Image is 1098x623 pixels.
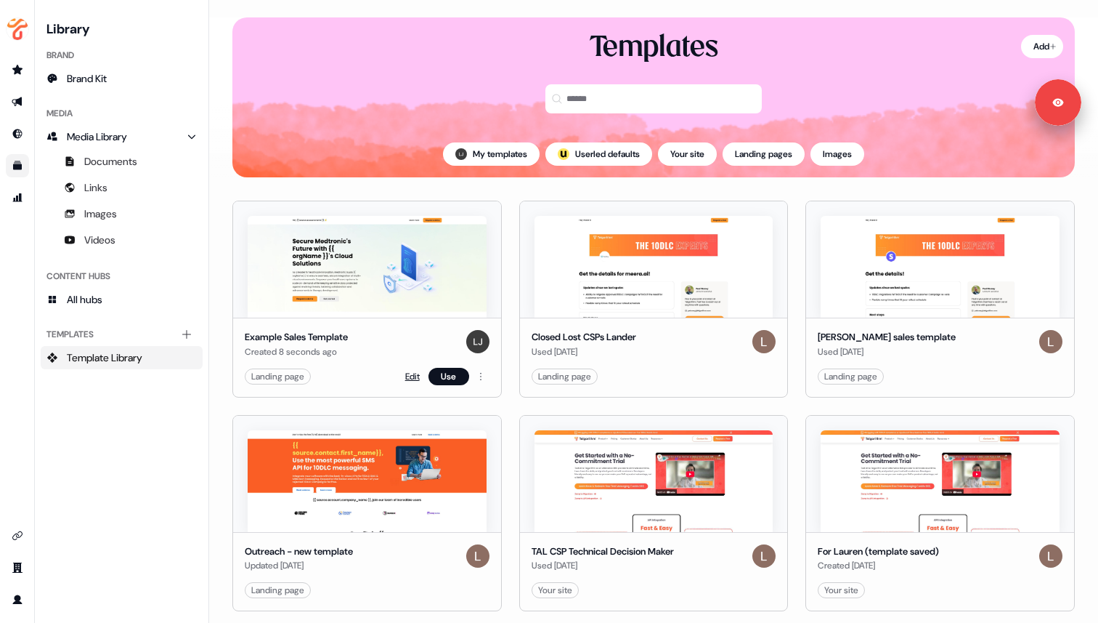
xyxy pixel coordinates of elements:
[248,430,487,532] img: Outreach - new template
[41,150,203,173] a: Documents
[658,142,717,166] button: Your site
[84,206,117,221] span: Images
[443,142,540,166] button: My templates
[538,583,572,598] div: Your site
[545,142,652,166] button: userled logo;Userled defaults
[67,129,127,144] span: Media Library
[821,430,1060,532] img: For Lauren (template saved)
[466,330,489,353] img: loretta
[532,558,674,573] div: Used [DATE]
[41,288,203,311] a: All hubs
[532,544,674,559] div: TAL CSP Technical Decision Maker
[245,345,348,359] div: Created 8 seconds ago
[534,216,773,318] img: Closed Lost CSPs Lander
[41,176,203,199] a: Links
[248,216,487,318] img: Example Sales Template
[534,430,773,532] img: TAL CSP Technical Decision Maker
[41,44,203,67] div: Brand
[245,330,348,345] div: Example Sales Template
[6,588,29,611] a: Go to profile
[245,558,353,573] div: Updated [DATE]
[6,186,29,209] a: Go to attribution
[805,201,1075,398] button: Paul sales template[PERSON_NAME] sales templateUsed [DATE]LaurenLanding page
[519,415,789,612] button: TAL CSP Technical Decision MakerTAL CSP Technical Decision MakerUsed [DATE]LaurenYour site
[251,369,304,384] div: Landing page
[428,368,469,385] button: Use
[41,323,203,346] div: Templates
[818,544,939,559] div: For Lauren (template saved)
[41,346,203,369] a: Template Library
[824,583,858,598] div: Your site
[818,345,956,359] div: Used [DATE]
[818,330,956,345] div: [PERSON_NAME] sales template
[251,583,304,598] div: Landing page
[455,148,467,160] img: loretta
[84,233,115,247] span: Videos
[723,142,805,166] button: Landing pages
[810,142,864,166] button: Images
[532,330,636,345] div: Closed Lost CSPs Lander
[232,415,502,612] button: Outreach - new template Outreach - new templateUpdated [DATE]LaurenLanding page
[6,524,29,547] a: Go to integrations
[67,292,102,307] span: All hubs
[1039,544,1062,568] img: Lauren
[752,330,776,353] img: Lauren
[405,369,420,384] a: Edit
[538,369,591,384] div: Landing page
[41,228,203,252] a: Videos
[232,201,502,398] button: Example Sales TemplateExample Sales TemplateCreated 8 seconds agolorettaLanding pageEditUse
[41,202,203,225] a: Images
[590,29,718,67] div: Templates
[41,265,203,288] div: Content Hubs
[245,544,353,559] div: Outreach - new template
[6,154,29,177] a: Go to templates
[519,201,789,398] button: Closed Lost CSPs LanderClosed Lost CSPs LanderUsed [DATE]LaurenLanding page
[821,216,1060,318] img: Paul sales template
[41,125,203,148] a: Media Library
[67,71,107,86] span: Brand Kit
[6,58,29,81] a: Go to prospects
[6,556,29,579] a: Go to team
[466,544,489,568] img: Lauren
[41,102,203,125] div: Media
[1039,330,1062,353] img: Lauren
[558,148,569,160] div: ;
[818,558,939,573] div: Created [DATE]
[41,67,203,90] a: Brand Kit
[805,415,1075,612] button: For Lauren (template saved)For Lauren (template saved)Created [DATE]LaurenYour site
[67,350,142,365] span: Template Library
[6,122,29,145] a: Go to Inbound
[84,180,107,195] span: Links
[84,154,137,169] span: Documents
[532,345,636,359] div: Used [DATE]
[41,17,203,38] h3: Library
[6,90,29,113] a: Go to outbound experience
[824,369,877,384] div: Landing page
[1021,35,1063,58] button: Add
[752,544,776,568] img: Lauren
[558,148,569,160] img: userled logo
